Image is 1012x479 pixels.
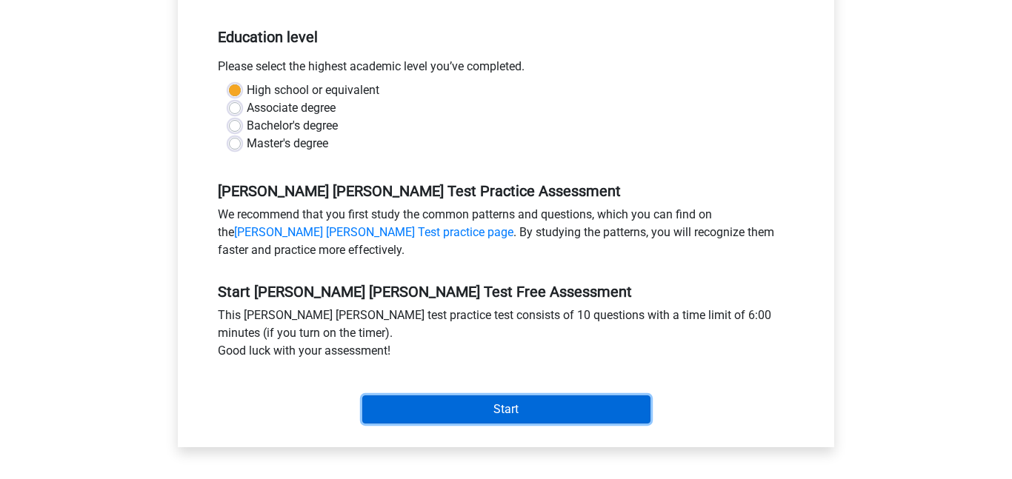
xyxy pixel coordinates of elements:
[247,135,328,153] label: Master's degree
[362,395,650,423] input: Start
[234,225,513,239] a: [PERSON_NAME] [PERSON_NAME] Test practice page
[207,307,805,366] div: This [PERSON_NAME] [PERSON_NAME] test practice test consists of 10 questions with a time limit of...
[218,22,794,52] h5: Education level
[207,58,805,81] div: Please select the highest academic level you’ve completed.
[218,182,794,200] h5: [PERSON_NAME] [PERSON_NAME] Test Practice Assessment
[218,283,794,301] h5: Start [PERSON_NAME] [PERSON_NAME] Test Free Assessment
[247,117,338,135] label: Bachelor's degree
[247,99,336,117] label: Associate degree
[207,206,805,265] div: We recommend that you first study the common patterns and questions, which you can find on the . ...
[247,81,379,99] label: High school or equivalent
